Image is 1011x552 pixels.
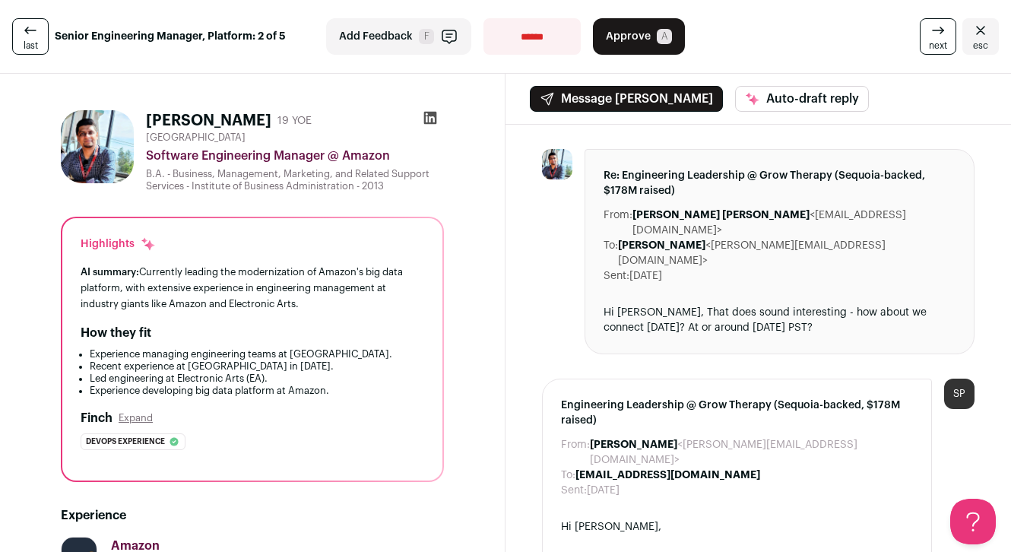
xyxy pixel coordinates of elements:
[604,268,629,284] dt: Sent:
[629,268,662,284] dd: [DATE]
[590,437,913,468] dd: <[PERSON_NAME][EMAIL_ADDRESS][DOMAIN_NAME]>
[81,264,424,312] div: Currently leading the modernization of Amazon's big data platform, with extensive experience in e...
[339,29,413,44] span: Add Feedback
[920,18,956,55] a: next
[90,373,424,385] li: Led engineering at Electronic Arts (EA).
[618,238,956,268] dd: <[PERSON_NAME][EMAIL_ADDRESS][DOMAIN_NAME]>
[561,437,590,468] dt: From:
[90,360,424,373] li: Recent experience at [GEOGRAPHIC_DATA] in [DATE].
[81,236,156,252] div: Highlights
[587,483,620,498] dd: [DATE]
[606,29,651,44] span: Approve
[735,86,869,112] button: Auto-draft reply
[146,147,444,165] div: Software Engineering Manager @ Amazon
[61,506,444,525] h2: Experience
[90,348,424,360] li: Experience managing engineering teams at [GEOGRAPHIC_DATA].
[944,379,975,409] div: SP
[146,132,246,144] span: [GEOGRAPHIC_DATA]
[530,86,723,112] button: Message [PERSON_NAME]
[604,208,632,238] dt: From:
[593,18,685,55] button: Approve A
[561,398,913,428] span: Engineering Leadership @ Grow Therapy (Sequoia-backed, $178M raised)
[604,168,956,198] span: Re: Engineering Leadership @ Grow Therapy (Sequoia-backed, $178M raised)
[81,409,113,427] h2: Finch
[618,240,705,251] b: [PERSON_NAME]
[81,324,151,342] h2: How they fit
[277,113,312,128] div: 19 YOE
[962,18,999,55] a: Close
[604,238,618,268] dt: To:
[604,305,956,335] div: Hi [PERSON_NAME], That does sound interesting - how about we connect [DATE]? At or around [DATE] ...
[326,18,471,55] button: Add Feedback F
[81,267,139,277] span: AI summary:
[632,208,956,238] dd: <[EMAIL_ADDRESS][DOMAIN_NAME]>
[24,40,38,52] span: last
[542,149,572,179] img: 7ae0ca8c815aeb2f0fb59e19efebf7f05e4c7bedf2552f2424cdd3e709a54497.jpg
[55,29,286,44] strong: Senior Engineering Manager, Platform: 2 of 5
[950,499,996,544] iframe: Help Scout Beacon - Open
[146,110,271,132] h1: [PERSON_NAME]
[12,18,49,55] a: last
[419,29,434,44] span: F
[146,168,444,192] div: B.A. - Business, Management, Marketing, and Related Support Services - Institute of Business Admi...
[657,29,672,44] span: A
[90,385,424,397] li: Experience developing big data platform at Amazon.
[973,40,988,52] span: esc
[61,110,134,183] img: 7ae0ca8c815aeb2f0fb59e19efebf7f05e4c7bedf2552f2424cdd3e709a54497.jpg
[561,468,575,483] dt: To:
[119,412,153,424] button: Expand
[111,540,160,552] span: Amazon
[590,439,677,450] b: [PERSON_NAME]
[632,210,810,220] b: [PERSON_NAME] [PERSON_NAME]
[86,434,165,449] span: Devops experience
[575,470,760,481] b: [EMAIL_ADDRESS][DOMAIN_NAME]
[561,483,587,498] dt: Sent:
[929,40,947,52] span: next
